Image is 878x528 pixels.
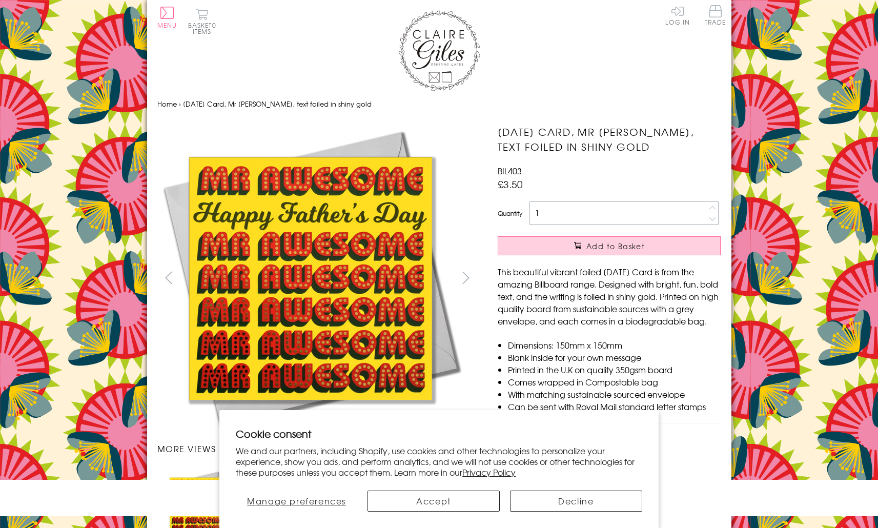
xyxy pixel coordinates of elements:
[247,495,346,507] span: Manage preferences
[157,99,177,109] a: Home
[498,236,721,255] button: Add to Basket
[477,125,785,432] img: Father's Day Card, Mr Awesome, text foiled in shiny gold
[462,466,516,478] a: Privacy Policy
[665,5,690,25] a: Log In
[508,351,721,363] li: Blank inside for your own message
[157,7,177,28] button: Menu
[508,400,721,413] li: Can be sent with Royal Mail standard letter stamps
[236,445,642,477] p: We and our partners, including Shopify, use cookies and other technologies to personalize your ex...
[236,427,642,441] h2: Cookie consent
[157,125,464,432] img: Father's Day Card, Mr Awesome, text foiled in shiny gold
[157,21,177,30] span: Menu
[236,491,357,512] button: Manage preferences
[510,491,642,512] button: Decline
[705,5,726,25] span: Trade
[705,5,726,27] a: Trade
[157,442,478,455] h3: More views
[508,363,721,376] li: Printed in the U.K on quality 350gsm board
[454,266,477,289] button: next
[498,266,721,327] p: This beautiful vibrant foiled [DATE] Card is from the amazing Billboard range. Designed with brig...
[193,21,216,36] span: 0 items
[188,8,216,34] button: Basket0 items
[498,165,522,177] span: BIL403
[498,209,522,218] label: Quantity
[586,241,645,251] span: Add to Basket
[508,376,721,388] li: Comes wrapped in Compostable bag
[183,99,372,109] span: [DATE] Card, Mr [PERSON_NAME], text foiled in shiny gold
[367,491,500,512] button: Accept
[498,177,523,191] span: £3.50
[508,388,721,400] li: With matching sustainable sourced envelope
[157,266,180,289] button: prev
[179,99,181,109] span: ›
[508,339,721,351] li: Dimensions: 150mm x 150mm
[157,94,721,115] nav: breadcrumbs
[398,10,480,91] img: Claire Giles Greetings Cards
[498,125,721,154] h1: [DATE] Card, Mr [PERSON_NAME], text foiled in shiny gold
